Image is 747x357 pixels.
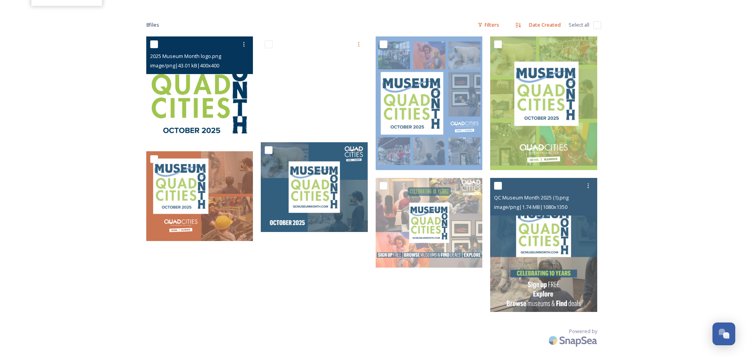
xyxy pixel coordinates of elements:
[490,36,597,170] img: QCMuseum Month Insta (2).png
[261,36,368,134] iframe: msdoc-iframe
[569,21,589,29] span: Select all
[150,53,221,60] span: 2025 Museum Month logo.png
[525,17,565,33] div: Date Created
[261,142,368,232] img: QC Museum Month FB 2 (2).png
[474,17,503,33] div: Filters
[376,36,483,170] img: QC Museum Month Insta 2 (2).png
[494,194,569,201] span: QC Museum Month 2025 (1).png
[146,151,253,241] img: QC Museum Month FB (1).png
[376,178,483,268] img: QC Museum Month 2025 (1).png
[150,62,219,69] span: image/png | 43.01 kB | 400 x 400
[490,178,597,312] img: QC Museum Month 2025 (1).png
[712,323,735,345] button: Open Chat
[569,328,597,335] span: Powered by
[146,36,253,143] img: 2025 Museum Month logo.png
[494,203,567,210] span: image/png | 1.74 MB | 1080 x 1350
[146,21,159,29] span: 8 file s
[546,331,601,350] img: SnapSea Logo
